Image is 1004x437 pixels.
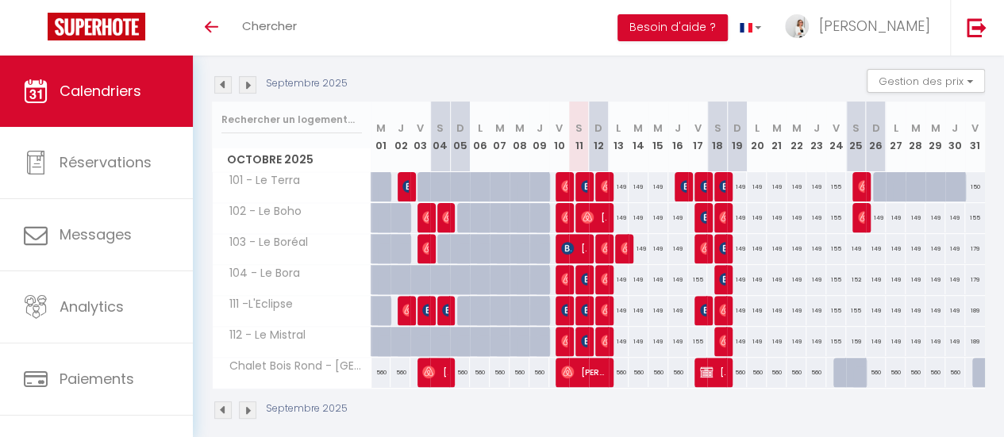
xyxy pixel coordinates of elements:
[846,234,866,263] div: 149
[719,233,725,263] span: [PERSON_NAME]
[422,357,448,387] span: [PERSON_NAME]
[609,265,629,294] div: 149
[906,102,925,172] th: 28
[965,265,985,294] div: 179
[536,121,542,136] abbr: J
[910,121,920,136] abbr: M
[846,296,866,325] div: 155
[629,296,648,325] div: 149
[470,358,490,387] div: 560
[906,234,925,263] div: 149
[852,121,860,136] abbr: S
[648,234,668,263] div: 149
[719,171,725,201] span: [PERSON_NAME]
[688,327,708,356] div: 155
[490,358,510,387] div: 560
[965,234,985,263] div: 179
[616,121,621,136] abbr: L
[733,121,741,136] abbr: D
[529,358,549,387] div: 560
[581,326,587,356] span: [PERSON_NAME]
[787,358,806,387] div: 560
[609,203,629,232] div: 149
[675,121,681,136] abbr: J
[215,234,312,251] span: 103 - Le Boréal
[826,234,846,263] div: 155
[787,102,806,172] th: 22
[866,296,886,325] div: 149
[925,102,945,172] th: 29
[867,69,985,93] button: Gestion des prix
[846,102,866,172] th: 25
[442,295,448,325] span: Aude Brillant
[609,172,629,201] div: 149
[806,102,826,172] th: 23
[787,234,806,263] div: 149
[601,326,607,356] span: [PERSON_NAME]
[858,171,864,201] span: [PERSON_NAME]
[747,296,767,325] div: 149
[430,102,450,172] th: 04
[826,172,846,201] div: 155
[629,327,648,356] div: 149
[376,121,386,136] abbr: M
[767,296,787,325] div: 149
[719,295,725,325] span: [PERSON_NAME]
[747,358,767,387] div: 560
[594,121,602,136] abbr: D
[648,203,668,232] div: 149
[886,102,906,172] th: 27
[945,327,965,356] div: 149
[925,296,945,325] div: 149
[601,264,607,294] span: [PERSON_NAME]
[700,233,706,263] span: [PERSON_NAME]
[945,265,965,294] div: 149
[767,234,787,263] div: 149
[727,102,747,172] th: 19
[561,264,567,294] span: [PERSON_NAME]
[767,327,787,356] div: 149
[971,121,979,136] abbr: V
[549,102,569,172] th: 10
[787,172,806,201] div: 149
[866,265,886,294] div: 149
[755,121,760,136] abbr: L
[609,296,629,325] div: 149
[653,121,663,136] abbr: M
[965,172,985,201] div: 150
[787,203,806,232] div: 149
[617,14,728,41] button: Besoin d'aide ?
[561,357,606,387] span: [PERSON_NAME]
[694,121,701,136] abbr: V
[215,358,374,375] span: Chalet Bois Rond - [GEOGRAPHIC_DATA]
[965,102,985,172] th: 31
[371,358,391,387] div: 560
[621,233,627,263] span: [PERSON_NAME]
[719,264,725,294] span: [PERSON_NAME]
[965,327,985,356] div: 189
[866,102,886,172] th: 26
[747,327,767,356] div: 149
[965,296,985,325] div: 189
[792,121,802,136] abbr: M
[806,234,826,263] div: 149
[826,265,846,294] div: 155
[668,265,688,294] div: 149
[629,102,648,172] th: 14
[390,358,410,387] div: 560
[60,224,132,244] span: Messages
[410,102,430,172] th: 03
[215,265,304,282] span: 104 - Le Bora
[945,203,965,232] div: 149
[866,327,886,356] div: 149
[727,172,747,201] div: 149
[442,202,448,232] span: [PERSON_NAME]
[906,265,925,294] div: 149
[833,121,840,136] abbr: V
[478,121,483,136] abbr: L
[700,202,706,232] span: [PERSON_NAME]
[456,121,464,136] abbr: D
[727,358,747,387] div: 560
[700,171,706,201] span: [PERSON_NAME]
[886,203,906,232] div: 149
